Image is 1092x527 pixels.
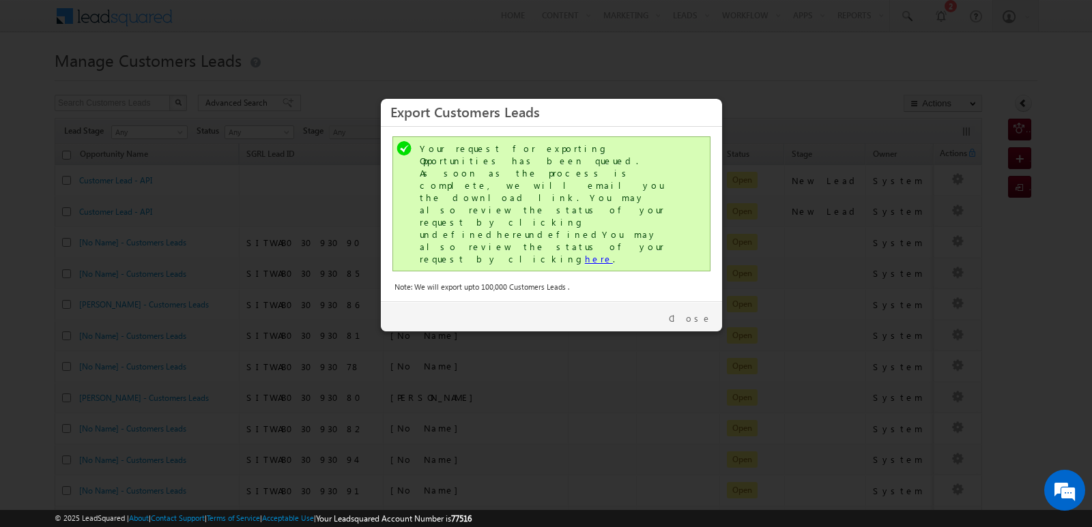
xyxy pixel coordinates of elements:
[151,513,205,522] a: Contact Support
[129,513,149,522] a: About
[669,312,712,325] a: Close
[394,281,708,293] div: Note: We will export upto 100,000 Customers Leads .
[262,513,314,522] a: Acceptable Use
[451,513,472,524] span: 77516
[420,142,686,265] div: Your request for exporting Opportunities has been queued. As soon as the process is complete, we ...
[207,513,260,522] a: Terms of Service
[55,512,472,525] span: © 2025 LeadSquared | | | | |
[390,100,713,123] h3: Export Customers Leads
[585,253,613,265] a: here
[316,513,472,524] span: Your Leadsquared Account Number is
